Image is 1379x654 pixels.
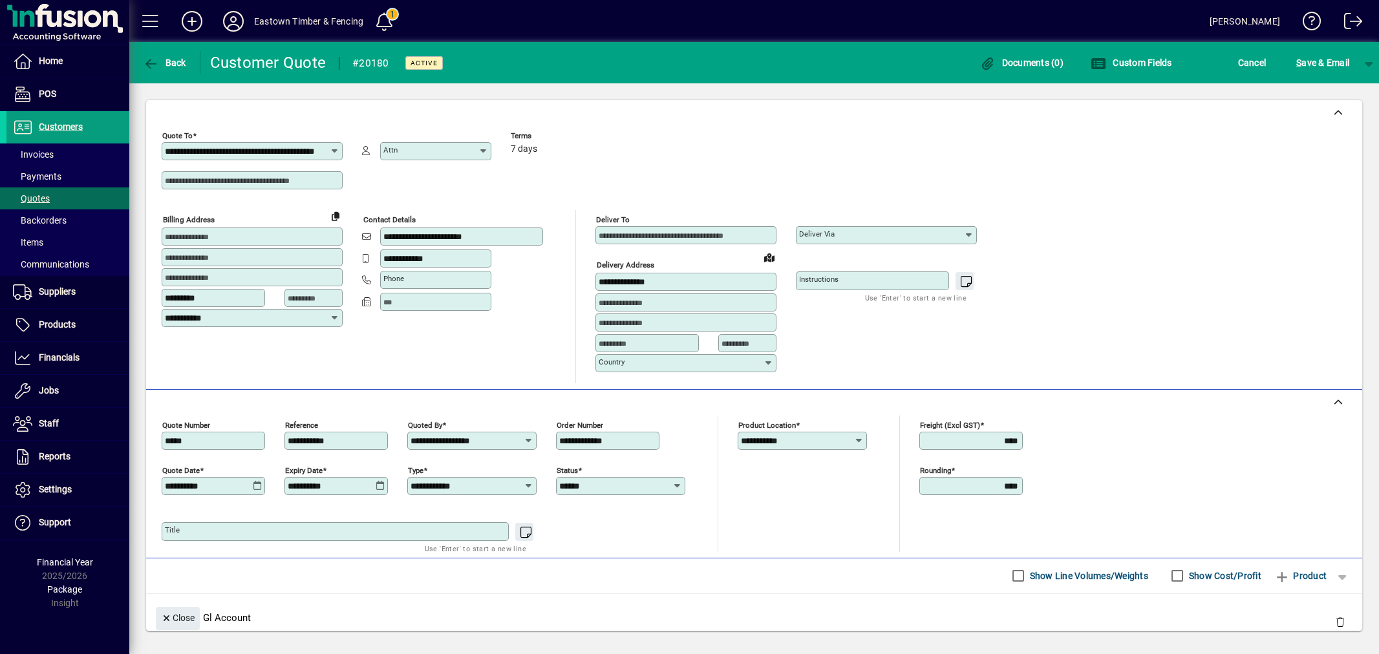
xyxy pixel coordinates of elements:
[1274,565,1327,586] span: Product
[325,206,346,226] button: Copy to Delivery address
[39,352,80,363] span: Financials
[37,557,93,567] span: Financial Year
[165,525,180,534] mat-label: Title
[210,52,326,73] div: Customer Quote
[979,58,1064,68] span: Documents (0)
[6,474,129,506] a: Settings
[39,451,70,461] span: Reports
[39,517,71,527] span: Support
[6,507,129,539] a: Support
[39,418,59,428] span: Staff
[13,237,43,248] span: Items
[738,420,796,429] mat-label: Product location
[1186,569,1261,582] label: Show Cost/Profit
[285,420,318,429] mat-label: Reference
[6,78,129,111] a: POS
[1325,607,1356,638] button: Delete
[596,215,630,224] mat-label: Deliver To
[383,145,398,154] mat-label: Attn
[865,290,967,305] mat-hint: Use 'Enter' to start a new line
[1325,616,1356,628] app-page-header-button: Delete
[13,193,50,204] span: Quotes
[1293,3,1321,45] a: Knowledge Base
[156,607,200,630] button: Close
[1210,11,1280,32] div: [PERSON_NAME]
[6,187,129,209] a: Quotes
[162,465,200,474] mat-label: Quote date
[39,89,56,99] span: POS
[599,357,625,366] mat-label: Country
[920,420,980,429] mat-label: Freight (excl GST)
[39,56,63,66] span: Home
[408,465,423,474] mat-label: Type
[162,131,193,140] mat-label: Quote To
[213,10,254,33] button: Profile
[557,465,578,474] mat-label: Status
[6,209,129,231] a: Backorders
[799,229,835,238] mat-label: Deliver via
[511,132,588,140] span: Terms
[254,11,363,32] div: Eastown Timber & Fencing
[140,51,189,74] button: Back
[6,231,129,253] a: Items
[1027,569,1148,582] label: Show Line Volumes/Weights
[171,10,213,33] button: Add
[13,171,61,182] span: Payments
[285,465,323,474] mat-label: Expiry date
[799,275,839,284] mat-label: Instructions
[976,51,1067,74] button: Documents (0)
[162,420,210,429] mat-label: Quote number
[6,276,129,308] a: Suppliers
[1290,51,1356,74] button: Save & Email
[425,541,526,556] mat-hint: Use 'Enter' to start a new line
[759,247,780,268] a: View on map
[13,259,89,269] span: Communications
[920,465,951,474] mat-label: Rounding
[39,319,76,330] span: Products
[161,607,195,629] span: Close
[143,58,186,68] span: Back
[39,286,76,297] span: Suppliers
[1091,58,1172,68] span: Custom Fields
[6,253,129,275] a: Communications
[6,375,129,407] a: Jobs
[411,59,438,67] span: Active
[1296,58,1301,68] span: S
[6,143,129,165] a: Invoices
[557,420,603,429] mat-label: Order number
[6,408,129,440] a: Staff
[6,309,129,341] a: Products
[47,584,82,595] span: Package
[408,420,442,429] mat-label: Quoted by
[146,594,1362,641] div: Gl Account
[1334,3,1363,45] a: Logout
[129,51,200,74] app-page-header-button: Back
[352,53,389,74] div: #20180
[383,274,404,283] mat-label: Phone
[39,121,83,132] span: Customers
[39,484,72,494] span: Settings
[6,165,129,187] a: Payments
[1296,52,1349,73] span: ave & Email
[511,144,537,154] span: 7 days
[6,45,129,78] a: Home
[6,342,129,374] a: Financials
[39,385,59,396] span: Jobs
[1235,51,1270,74] button: Cancel
[6,441,129,473] a: Reports
[1087,51,1175,74] button: Custom Fields
[153,611,203,623] app-page-header-button: Close
[13,215,67,226] span: Backorders
[1268,564,1333,587] button: Product
[1238,52,1267,73] span: Cancel
[13,149,54,160] span: Invoices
